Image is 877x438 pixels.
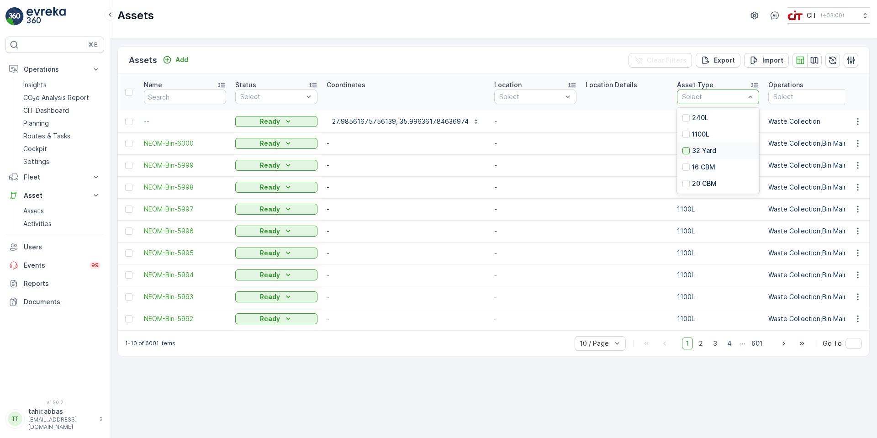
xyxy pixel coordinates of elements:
p: Ready [260,117,280,126]
button: Ready [235,248,317,259]
div: - [327,290,485,303]
button: CIT(+03:00) [787,7,870,24]
a: Activities [20,217,104,230]
p: Ready [260,314,280,323]
p: 1100L [677,205,759,214]
button: Operations [5,60,104,79]
div: Toggle Row Selected [125,315,132,322]
a: NEOM-Bin-5994 [144,270,226,280]
div: - [327,312,485,325]
input: Search [144,90,226,104]
button: Ready [235,160,317,171]
a: Users [5,238,104,256]
p: 1100L [677,292,759,301]
div: Toggle Row Selected [125,271,132,279]
p: - [494,314,576,323]
button: Export [696,53,740,68]
button: Ready [235,182,317,193]
p: Ready [260,139,280,148]
div: - [327,225,485,237]
button: Ready [235,226,317,237]
p: Asset Type [677,80,713,90]
p: Select [240,92,303,101]
p: Export [714,56,735,65]
div: - [327,181,485,194]
p: - [494,161,576,170]
p: Ready [260,205,280,214]
p: Status [235,80,256,90]
div: - [327,269,485,281]
a: Documents [5,293,104,311]
button: Fleet [5,168,104,186]
img: logo [5,7,24,26]
p: 1100L [677,248,759,258]
p: Add [175,55,188,64]
p: 1100L [677,314,759,323]
p: Ready [260,183,280,192]
p: - [494,205,576,214]
p: Operations [24,65,86,74]
span: 1 [682,338,693,349]
a: NEOM-Bin-5996 [144,227,226,236]
p: Assets [129,54,157,67]
p: Ready [260,270,280,280]
button: Ready [235,269,317,280]
div: Toggle Row Selected [125,227,132,235]
a: Assets [20,205,104,217]
p: Location [494,80,522,90]
a: NEOM-Bin-5995 [144,248,226,258]
button: Ready [235,313,317,324]
p: Planning [23,119,49,128]
p: CO₂e Analysis Report [23,93,89,102]
span: 2 [695,338,707,349]
a: -- [144,117,226,126]
img: logo_light-DOdMpM7g.png [26,7,66,26]
div: Toggle Row Selected [125,118,132,125]
p: - [494,248,576,258]
p: Import [762,56,783,65]
a: Events99 [5,256,104,274]
span: 601 [747,338,766,349]
div: - [327,159,485,172]
a: NEOM-Bin-5993 [144,292,226,301]
button: Clear Filters [629,53,692,68]
div: Toggle Row Selected [125,249,132,257]
p: 1-10 of 6001 items [125,340,175,347]
p: Ready [260,161,280,170]
p: - [494,183,576,192]
p: 1100L [677,227,759,236]
p: Select [682,92,745,101]
p: Ready [260,227,280,236]
button: TTtahir.abbas[EMAIL_ADDRESS][DOMAIN_NAME] [5,407,104,431]
span: NEOM-Bin-6000 [144,139,226,148]
img: cit-logo_pOk6rL0.png [787,11,803,21]
p: Assets [117,8,154,23]
a: Routes & Tasks [20,130,104,142]
p: Settings [23,157,49,166]
a: NEOM-Bin-5997 [144,205,226,214]
button: Add [159,54,192,65]
p: ... [740,338,745,349]
a: Cockpit [20,142,104,155]
p: Insights [23,80,47,90]
div: Toggle Row Selected [125,293,132,301]
span: NEOM-Bin-5998 [144,183,226,192]
p: 27.98561675756139, 35.996361784636974 [332,117,469,126]
p: Name [144,80,162,90]
a: NEOM-Bin-5992 [144,314,226,323]
p: ( +03:00 ) [821,12,844,19]
p: ⌘B [89,41,98,48]
div: Toggle Row Selected [125,184,132,191]
p: Assets [23,206,44,216]
p: Ready [260,292,280,301]
div: Toggle Row Selected [125,206,132,213]
button: Import [744,53,789,68]
button: Asset [5,186,104,205]
a: NEOM-Bin-5999 [144,161,226,170]
a: Settings [20,155,104,168]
